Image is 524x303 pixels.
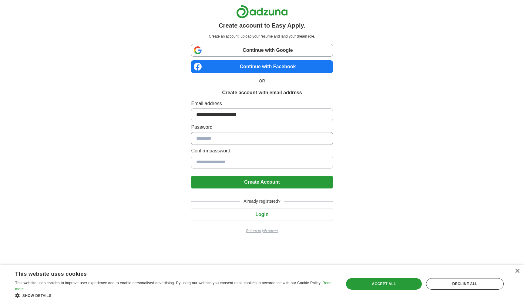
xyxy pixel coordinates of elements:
h1: Create account to Easy Apply. [219,21,305,30]
label: Confirm password [191,147,333,155]
div: Accept all [346,278,422,290]
div: Close [515,269,519,274]
label: Email address [191,100,333,107]
a: Return to job advert [191,228,333,234]
label: Password [191,124,333,131]
span: Already registered? [240,198,284,205]
button: Login [191,208,333,221]
span: This website uses cookies to improve user experience and to enable personalised advertising. By u... [15,281,321,285]
div: This website uses cookies [15,268,319,278]
p: Create an account, upload your resume and land your dream role. [192,34,331,39]
button: Create Account [191,176,333,188]
div: Decline all [426,278,504,290]
a: Continue with Facebook [191,60,333,73]
div: Show details [15,292,334,298]
span: OR [255,78,269,84]
a: Continue with Google [191,44,333,57]
a: Login [191,212,333,217]
h1: Create account with email address [222,89,302,96]
img: Adzuna logo [236,5,288,18]
span: Show details [22,294,52,298]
